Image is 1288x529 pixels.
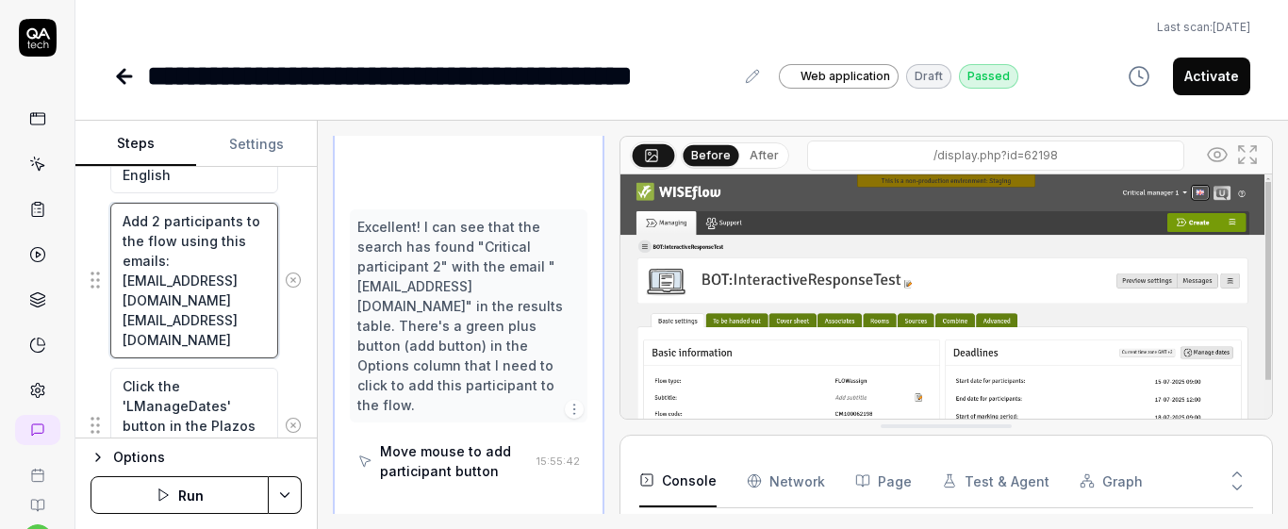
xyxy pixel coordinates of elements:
button: Remove step [278,406,308,444]
button: Open in full screen [1232,140,1263,170]
button: Graph [1080,455,1143,507]
time: 15:55:34 [537,192,580,206]
button: View version history [1116,58,1162,95]
div: Passed [959,64,1018,89]
div: Excellent! I can see that the search has found "Critical participant 2" with the email "[EMAIL_AD... [357,217,579,415]
div: Suggestions [91,202,302,359]
a: Book a call with us [8,453,67,483]
button: Type in search input15:55:34 [350,182,586,217]
button: Options [91,446,302,469]
button: Settings [196,122,317,167]
button: Steps [75,122,196,167]
div: Options [113,446,302,469]
a: New conversation [15,415,60,445]
button: Move mouse to add participant button15:55:42 [350,434,586,488]
div: Draft [906,64,951,89]
button: After [742,145,786,166]
button: Before [683,144,738,165]
time: 15:55:33 [537,137,580,150]
button: Show all interative elements [1202,140,1232,170]
button: Network [747,455,825,507]
button: Page [855,455,912,507]
button: Console [639,455,717,507]
button: Last scan:[DATE] [1157,19,1250,36]
div: Type in search input [380,190,516,209]
a: Documentation [8,483,67,513]
span: Web application [801,68,890,85]
div: Click search input [380,134,499,154]
button: Click search input15:55:33 [350,126,586,161]
div: Suggestions [91,367,302,485]
time: 15:55:42 [537,455,580,468]
div: Move mouse to add participant button [380,441,528,481]
span: Last scan: [1157,19,1250,36]
button: Test & Agent [942,455,1049,507]
button: Remove step [278,261,308,299]
a: Web application [779,63,899,89]
time: [DATE] [1213,20,1250,34]
button: Activate [1173,58,1250,95]
button: Run [91,476,269,514]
